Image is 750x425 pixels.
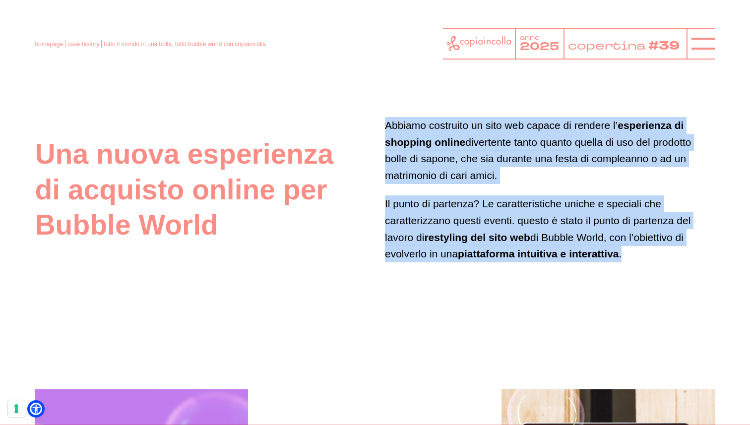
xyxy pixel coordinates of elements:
tspan: #39 [650,37,682,55]
button: Le tue preferenze relative al consenso per le tecnologie di tracciamento [8,400,25,417]
a: Open Accessibility Menu [30,403,42,415]
h2: Una nuova esperienza di acquisto online per Bubble World [35,136,365,243]
div: v 4.0.25 [28,16,49,24]
img: tab_domain_overview_orange.svg [42,58,50,65]
a: homepage [35,41,63,48]
div: [PERSON_NAME]: [DOMAIN_NAME] [26,26,142,34]
p: Il punto di partenza? Le caratteristiche uniche e speciali che caratterizzano questi eventi. ques... [385,195,715,262]
img: logo_orange.svg [16,16,24,24]
div: Keyword (traffico) [114,59,161,65]
tspan: 2025 [520,39,559,54]
strong: piattaforma intuitiva e interattiva [458,248,619,259]
strong: esperienza di shopping online [385,120,684,148]
tspan: copertina [568,38,647,53]
a: case history [67,41,99,48]
img: tab_keywords_by_traffic_grey.svg [103,58,111,65]
strong: restyling del sito web [424,232,530,243]
div: Dominio [53,59,76,65]
img: website_grey.svg [16,26,24,34]
tspan: anno [520,34,540,42]
span: tutto il mondo in una bolla, tutto bubble world con copiaincolla [104,41,266,48]
span: Abbiamo costruito un sito web capace di rendere l’ divertente tanto quanto quella di uso del prod... [385,120,691,181]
